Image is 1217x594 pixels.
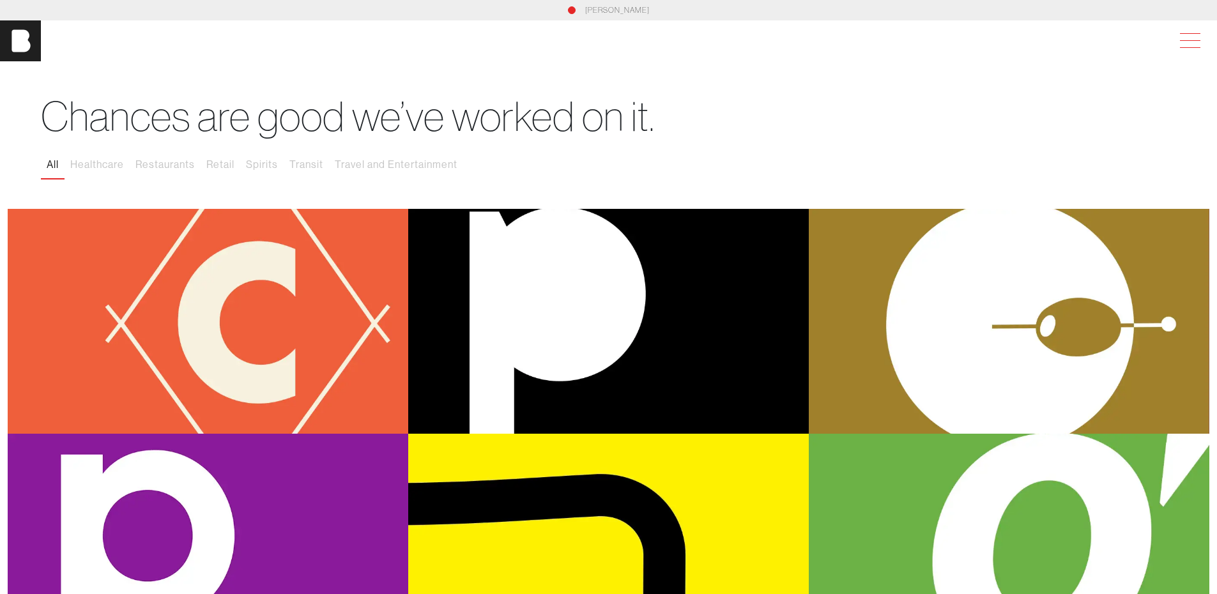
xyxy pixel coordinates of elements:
[130,151,201,178] button: Restaurants
[585,4,650,16] a: [PERSON_NAME]
[329,151,463,178] button: Travel and Entertainment
[284,151,329,178] button: Transit
[41,92,1176,141] h1: Chances are good we’ve worked on it.
[41,151,65,178] button: All
[65,151,130,178] button: Healthcare
[240,151,284,178] button: Spirits
[201,151,240,178] button: Retail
